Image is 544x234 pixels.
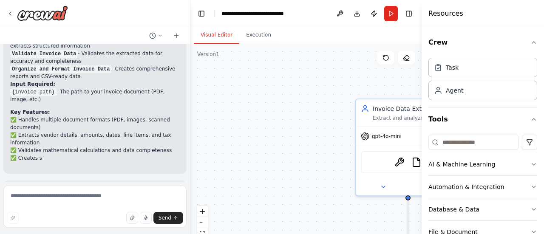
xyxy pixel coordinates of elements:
[411,157,422,167] img: FileReadTool
[403,8,415,20] button: Hide right sidebar
[446,63,459,72] div: Task
[194,26,239,44] button: Visual Editor
[170,31,183,41] button: Start a new chat
[428,160,495,169] div: AI & Machine Learning
[221,9,305,18] nav: breadcrumb
[10,154,180,162] li: ✅ Creates s
[373,104,455,113] div: Invoice Data Extractor
[10,109,50,115] strong: Key Features:
[428,153,537,175] button: AI & Machine Learning
[140,212,152,224] button: Click to speak your automation idea
[409,182,457,192] button: Open in side panel
[126,212,138,224] button: Upload files
[10,65,180,80] li: - Creates comprehensive reports and CSV-ready data
[7,212,19,224] button: Improve this prompt
[355,99,461,196] div: Invoice Data ExtractorExtract and analyze invoice data from various document formats including PD...
[10,116,180,131] li: ✅ Handles multiple document formats (PDF, images, scanned documents)
[428,107,537,131] button: Tools
[10,147,180,154] li: ✅ Validates mathematical calculations and data completeness
[10,88,180,103] li: - The path to your invoice document (PDF, image, etc.)
[428,54,537,107] div: Crew
[17,6,68,21] img: Logo
[428,205,479,214] div: Database & Data
[428,8,463,19] h4: Resources
[394,157,405,167] img: OCRTool
[197,51,219,58] div: Version 1
[10,50,180,65] li: - Validates the extracted data for accuracy and completeness
[195,8,207,20] button: Hide left sidebar
[10,131,180,147] li: ✅ Extracts vendor details, amounts, dates, line items, and tax information
[159,214,171,221] span: Send
[10,81,55,87] strong: Input Required:
[197,206,208,217] button: zoom in
[372,133,402,140] span: gpt-4o-mini
[373,115,455,121] div: Extract and analyze invoice data from various document formats including PDFs, images, and scanne...
[239,26,278,44] button: Execution
[10,50,78,58] code: Validate Invoice Data
[10,88,57,96] code: {invoice_path}
[197,217,208,228] button: zoom out
[153,212,183,224] button: Send
[428,31,537,54] button: Crew
[446,86,463,95] div: Agent
[146,31,166,41] button: Switch to previous chat
[10,65,111,73] code: Organize and Format Invoice Data
[428,176,537,198] button: Automation & Integration
[428,183,504,191] div: Automation & Integration
[428,198,537,220] button: Database & Data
